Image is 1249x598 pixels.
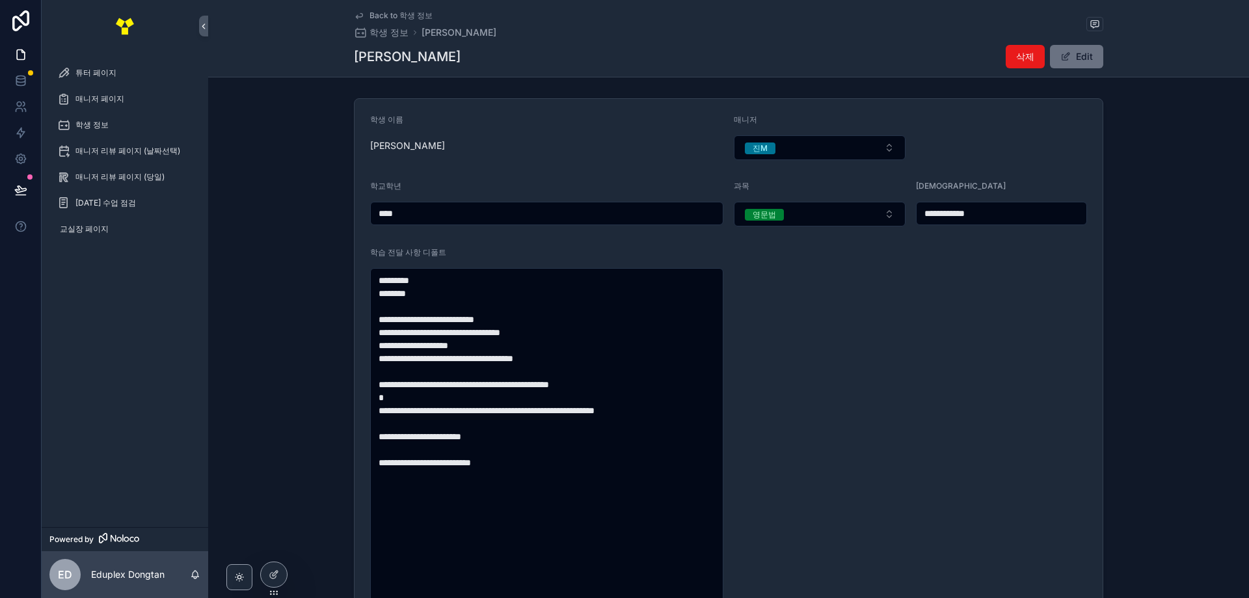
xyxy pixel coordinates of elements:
div: scrollable content [42,52,208,258]
span: 학교학년 [370,181,401,191]
a: 매니저 리뷰 페이지 (당일) [49,165,200,189]
div: 진M [753,143,768,154]
span: 학습 전달 사항 디폴트 [370,247,446,257]
a: Back to 학생 정보 [354,10,433,21]
span: 과목 [734,181,749,191]
span: 매니저 페이지 [75,94,124,104]
a: 매니저 페이지 [49,87,200,111]
p: Eduplex Dongtan [91,568,165,581]
button: 삭제 [1006,45,1045,68]
span: 학생 정보 [75,120,109,130]
button: Edit [1050,45,1103,68]
span: 매니저 [734,115,757,124]
a: 교실장 페이지 [49,217,200,241]
h1: [PERSON_NAME] [354,48,461,66]
button: Select Button [734,135,906,160]
span: 학생 정보 [369,26,409,39]
div: 영문법 [753,209,776,221]
a: [DATE] 수업 점검 [49,191,200,215]
span: 매니저 리뷰 페이지 (당일) [75,172,165,182]
a: 학생 정보 [354,26,409,39]
span: [PERSON_NAME] [370,139,723,152]
span: 튜터 페이지 [75,68,116,78]
span: ED [58,567,72,582]
span: 학생 이름 [370,115,403,124]
a: [PERSON_NAME] [422,26,496,39]
a: 튜터 페이지 [49,61,200,85]
img: App logo [114,16,135,36]
span: 교실장 페이지 [60,224,109,234]
a: 학생 정보 [49,113,200,137]
span: 삭제 [1016,50,1034,63]
span: 매니저 리뷰 페이지 (날짜선택) [75,146,180,156]
span: [DEMOGRAPHIC_DATA] [916,181,1006,191]
a: 매니저 리뷰 페이지 (날짜선택) [49,139,200,163]
span: Powered by [49,534,94,545]
a: Powered by [42,527,208,551]
button: Select Button [734,202,906,226]
span: Back to 학생 정보 [369,10,433,21]
span: [DATE] 수업 점검 [75,198,136,208]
